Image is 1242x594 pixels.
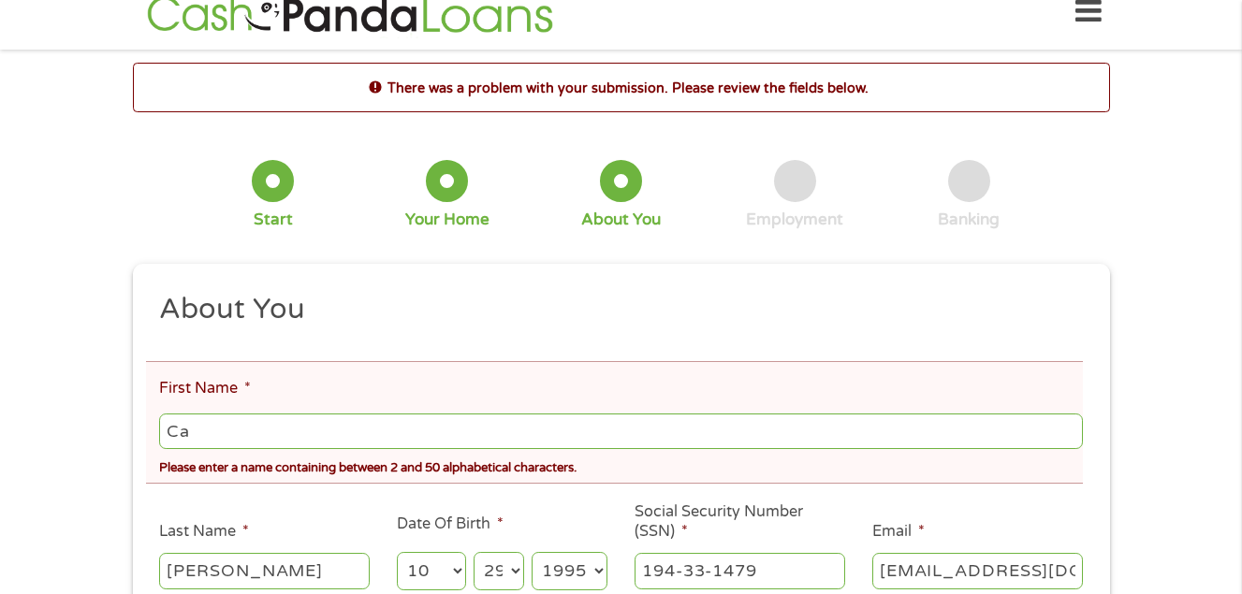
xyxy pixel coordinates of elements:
input: john@gmail.com [872,553,1083,588]
label: Email [872,522,925,542]
label: Last Name [159,522,249,542]
input: Smith [159,553,370,588]
input: John [159,413,1082,449]
h2: There was a problem with your submission. Please review the fields below. [134,78,1109,98]
div: Banking [938,210,1000,230]
div: Start [254,210,293,230]
label: First Name [159,379,251,398]
div: Please enter a name containing between 2 and 50 alphabetical characters. [159,453,1082,478]
div: About You [581,210,661,230]
h2: About You [159,291,1069,328]
label: Social Security Number (SSN) [635,502,845,542]
div: Employment [746,210,843,230]
input: 078-05-1120 [635,553,845,588]
div: Your Home [405,210,489,230]
label: Date Of Birth [397,514,504,534]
